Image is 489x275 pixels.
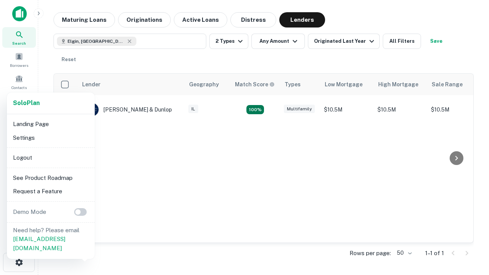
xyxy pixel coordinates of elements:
p: Need help? Please email [13,226,89,253]
iframe: Chat Widget [451,189,489,226]
li: See Product Roadmap [10,171,92,185]
a: SoloPlan [13,99,40,108]
li: Logout [10,151,92,165]
a: [EMAIL_ADDRESS][DOMAIN_NAME] [13,236,65,251]
li: Settings [10,131,92,145]
li: Landing Page [10,117,92,131]
strong: Solo Plan [13,99,40,107]
p: Demo Mode [10,207,49,217]
li: Request a Feature [10,184,92,198]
